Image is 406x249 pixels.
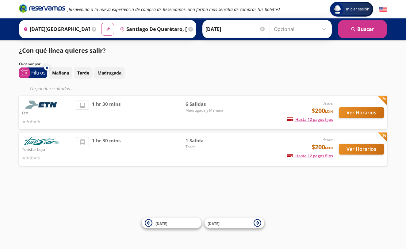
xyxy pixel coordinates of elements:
a: Brand Logo [19,4,65,15]
span: $200 [312,143,333,152]
button: Madrugada [94,67,125,79]
button: [DATE] [142,218,201,228]
em: desde: [323,101,333,106]
span: [DATE] [155,221,167,226]
img: Etn [22,101,62,109]
span: [DATE] [208,221,220,226]
p: Filtros [31,69,46,76]
span: Madrugada y Mañana [186,108,228,113]
em: Cargando resultados ... [30,86,74,91]
input: Buscar Origen [21,21,90,37]
span: 1 Salida [186,137,228,144]
p: Tarde [77,70,89,76]
span: 6 Salidas [186,101,228,108]
button: Buscar [338,20,387,38]
input: Opcional [274,21,329,37]
small: MXN [325,146,333,150]
button: Mañana [49,67,72,79]
p: Madrugada [98,70,121,76]
button: Ver Horarios [339,107,384,118]
button: Ver Horarios [339,144,384,155]
span: Iniciar sesión [343,6,372,12]
p: ¿Con qué línea quieres salir? [19,46,106,55]
span: Hasta 12 pagos fijos [287,117,333,122]
span: 1 hr 30 mins [92,137,121,161]
small: MXN [325,109,333,114]
button: 0Filtros [19,67,47,78]
span: Hasta 12 pagos fijos [287,153,333,159]
input: Elegir Fecha [205,21,266,37]
input: Buscar Destino [117,21,187,37]
p: Etn [22,109,73,116]
p: Ordenar por [19,61,40,67]
i: Brand Logo [19,4,65,13]
span: 0 [46,65,48,71]
img: Turistar Lujo [22,137,62,145]
button: Tarde [74,67,93,79]
p: Turistar Lujo [22,145,73,153]
em: desde: [323,137,333,142]
span: 1 hr 30 mins [92,101,121,125]
button: [DATE] [205,218,264,228]
span: $200 [312,106,333,115]
span: Tarde [186,144,228,150]
button: English [379,6,387,13]
em: ¡Bienvenido a la nueva experiencia de compra de Reservamos, una forma más sencilla de comprar tus... [67,6,280,12]
p: Mañana [52,70,69,76]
